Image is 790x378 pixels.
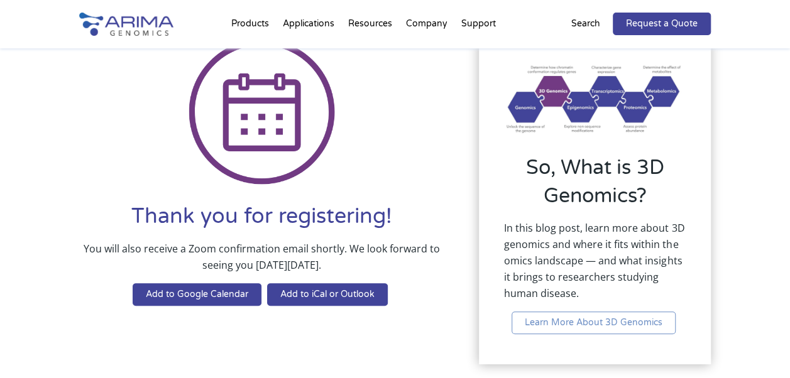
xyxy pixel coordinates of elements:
[504,154,686,220] h2: So, What is 3D Genomics?
[79,13,173,36] img: Arima-Genomics-logo
[613,13,711,35] a: Request a Quote
[79,240,444,283] p: You will also receive a Zoom confirmation email shortly. We look forward to seeing you [DATE][DATE].
[267,283,388,306] a: Add to iCal or Outlook
[571,16,600,32] p: Search
[512,311,676,334] a: Learn More About 3D Genomics
[79,202,444,240] h1: Thank you for registering!
[189,39,334,185] img: Icon Calendar
[133,283,261,306] a: Add to Google Calendar
[504,220,686,311] p: In this blog post, learn more about 3D genomics and where it fits within the omics landscape — an...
